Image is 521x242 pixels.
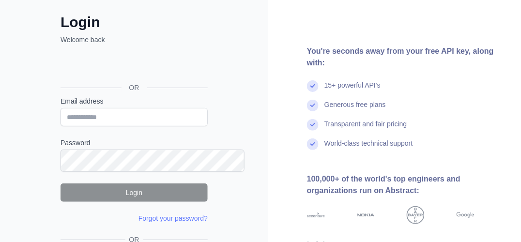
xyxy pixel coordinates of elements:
img: check mark [307,100,319,111]
div: 100,000+ of the world's top engineers and organizations run on Abstract: [307,173,506,197]
img: nokia [357,206,375,224]
div: 15+ powerful API's [324,80,381,100]
p: Welcome back [61,35,208,45]
img: check mark [307,80,319,92]
div: World-class technical support [324,138,413,158]
label: Email address [61,96,208,106]
img: google [457,206,475,224]
span: OR [122,83,147,92]
img: check mark [307,119,319,131]
h2: Login [61,14,208,31]
img: accenture [307,206,325,224]
img: check mark [307,138,319,150]
div: Transparent and fair pricing [324,119,407,138]
iframe: Sign in with Google Button [56,55,211,76]
img: bayer [407,206,425,224]
button: Login [61,183,208,202]
div: You're seconds away from your free API key, along with: [307,45,506,69]
div: Generous free plans [324,100,386,119]
a: Forgot your password? [138,214,208,222]
label: Password [61,138,208,148]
